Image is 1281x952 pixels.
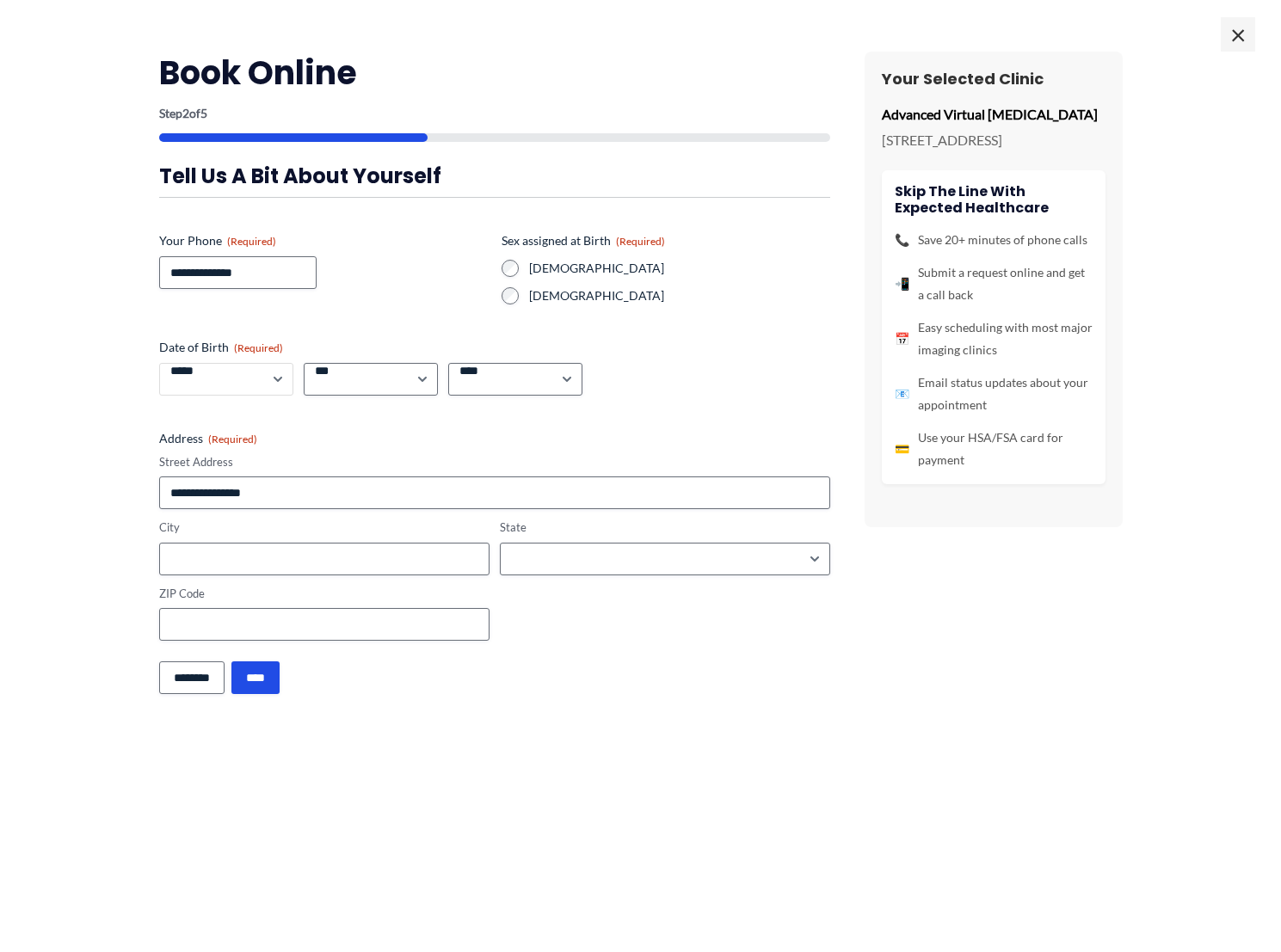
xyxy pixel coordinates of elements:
span: 2 [182,106,189,120]
h3: Tell us a bit about yourself [159,163,830,189]
label: [DEMOGRAPHIC_DATA] [529,260,830,277]
legend: Address [159,430,257,447]
span: (Required) [234,341,283,354]
span: 5 [200,106,207,120]
span: 💳 [895,438,909,460]
label: [DEMOGRAPHIC_DATA] [529,287,830,304]
legend: Date of Birth [159,339,283,356]
label: Your Phone [159,232,488,249]
span: 📞 [895,229,909,251]
li: Email status updates about your appointment [895,372,1093,416]
h4: Skip the line with Expected Healthcare [895,183,1093,216]
label: City [159,519,490,536]
p: Advanced Virtual [MEDICAL_DATA] [882,101,1105,127]
label: State [500,519,830,536]
span: (Required) [616,235,665,248]
p: [STREET_ADDRESS] [882,127,1105,153]
span: 📲 [895,273,909,295]
span: 📅 [895,328,909,350]
label: Street Address [159,454,830,470]
li: Submit a request online and get a call back [895,261,1093,306]
legend: Sex assigned at Birth [502,232,665,249]
li: Use your HSA/FSA card for payment [895,427,1093,471]
span: (Required) [208,433,257,445]
h2: Book Online [159,52,830,94]
span: × [1221,17,1255,52]
p: Step of [159,107,830,120]
h3: Your Selected Clinic [882,69,1105,89]
span: (Required) [227,235,276,248]
li: Easy scheduling with most major imaging clinics [895,316,1093,361]
label: ZIP Code [159,586,490,602]
span: 📧 [895,383,909,405]
li: Save 20+ minutes of phone calls [895,229,1093,251]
